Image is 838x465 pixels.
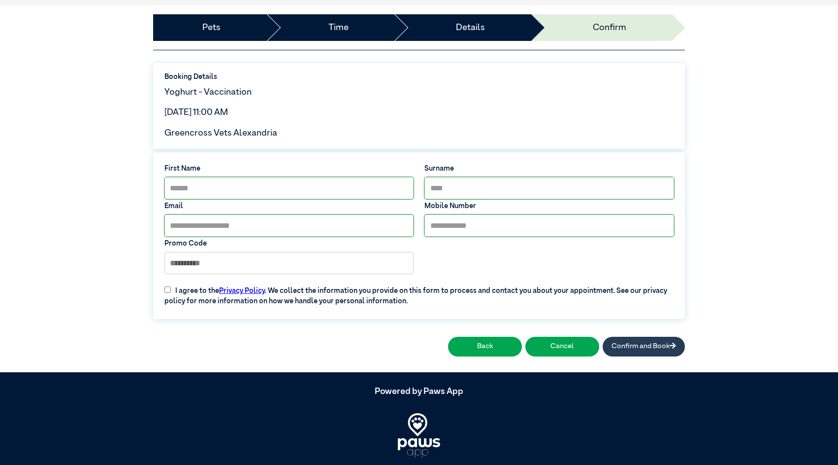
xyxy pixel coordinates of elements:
label: Email [164,201,414,212]
label: Promo Code [164,239,414,250]
label: Booking Details [164,72,674,83]
input: I agree to thePrivacy Policy. We collect the information you provide on this form to process and ... [164,286,171,293]
span: [DATE] 11:00 AM [164,108,228,117]
span: Greencross Vets Alexandria [164,129,277,138]
a: Pets [202,21,221,35]
span: Yoghurt - Vaccination [164,88,252,97]
label: First Name [164,164,414,175]
button: Back [448,337,522,357]
h5: Powered by Paws App [153,387,685,397]
a: Privacy Policy [219,287,265,294]
a: Details [456,21,485,35]
label: I agree to the . We collect the information you provide on this form to process and contact you a... [159,279,679,307]
button: Cancel [525,337,599,357]
a: Time [328,21,349,35]
img: PawsApp [398,413,440,458]
label: Surname [424,164,674,175]
label: Mobile Number [424,201,674,212]
button: Confirm and Book [603,337,685,357]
